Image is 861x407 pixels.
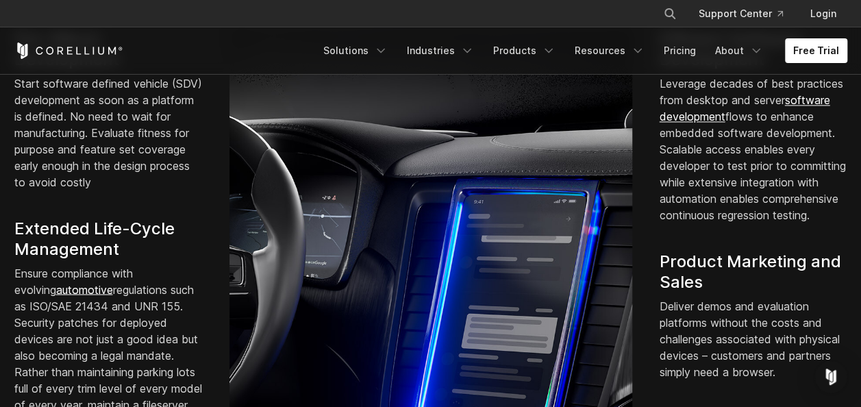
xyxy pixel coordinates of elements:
[656,38,704,63] a: Pricing
[707,38,771,63] a: About
[688,1,794,26] a: Support Center
[785,38,847,63] a: Free Trial
[485,38,564,63] a: Products
[14,42,123,59] a: Corellium Home
[799,1,847,26] a: Login
[399,38,482,63] a: Industries
[566,38,653,63] a: Resources
[658,1,682,26] button: Search
[660,251,847,292] h4: Product Marketing and Sales
[56,282,113,296] a: automotive
[315,38,847,63] div: Navigation Menu
[14,75,202,190] p: Start software defined vehicle (SDV) development as soon as a platform is defined. No need to wai...
[315,38,396,63] a: Solutions
[660,75,847,223] p: Leverage decades of best practices from desktop and server flows to enhance embedded software dev...
[647,1,847,26] div: Navigation Menu
[660,297,847,380] p: Deliver demos and evaluation platforms without the costs and challenges associated with physical ...
[14,218,202,259] h4: Extended Life-Cycle Management
[814,360,847,393] div: Open Intercom Messenger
